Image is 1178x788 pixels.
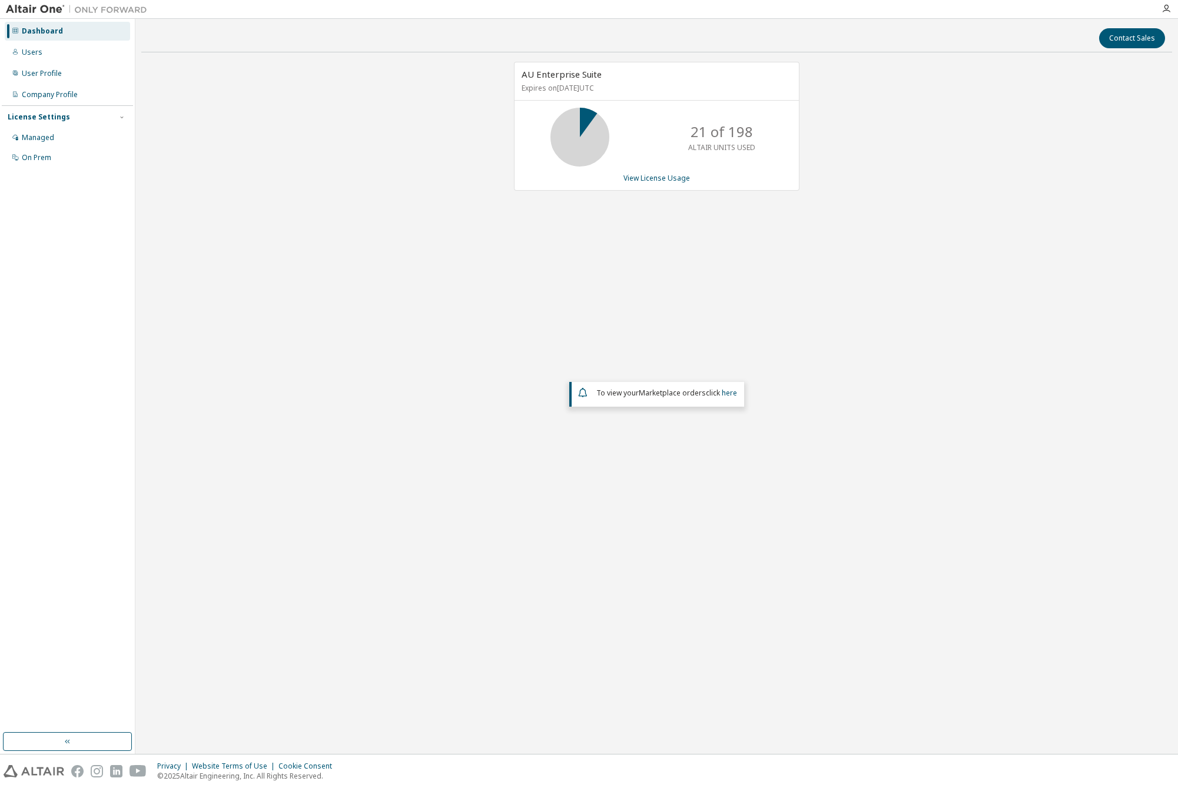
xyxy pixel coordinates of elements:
img: linkedin.svg [110,765,122,777]
div: Dashboard [22,26,63,36]
img: Altair One [6,4,153,15]
button: Contact Sales [1099,28,1165,48]
div: License Settings [8,112,70,122]
img: altair_logo.svg [4,765,64,777]
p: Expires on [DATE] UTC [522,83,789,93]
div: Cookie Consent [278,762,339,771]
span: To view your click [596,388,737,398]
div: Managed [22,133,54,142]
div: Privacy [157,762,192,771]
a: here [722,388,737,398]
img: facebook.svg [71,765,84,777]
img: youtube.svg [130,765,147,777]
img: instagram.svg [91,765,103,777]
div: Company Profile [22,90,78,99]
div: On Prem [22,153,51,162]
p: 21 of 198 [691,122,753,142]
div: Users [22,48,42,57]
a: View License Usage [623,173,690,183]
em: Marketplace orders [639,388,706,398]
div: Website Terms of Use [192,762,278,771]
span: AU Enterprise Suite [522,68,602,80]
p: ALTAIR UNITS USED [688,142,755,152]
p: © 2025 Altair Engineering, Inc. All Rights Reserved. [157,771,339,781]
div: User Profile [22,69,62,78]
